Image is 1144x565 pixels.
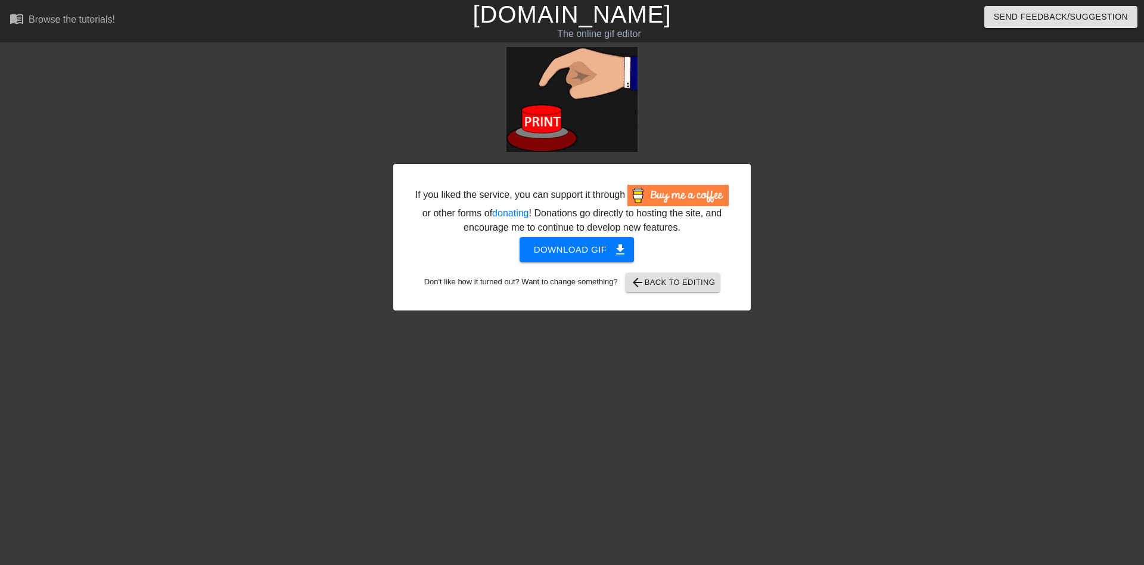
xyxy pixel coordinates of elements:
span: Back to Editing [630,275,716,290]
span: get_app [613,243,627,257]
img: Buy Me A Coffee [627,185,729,206]
div: The online gif editor [387,27,811,41]
a: Browse the tutorials! [10,11,115,30]
div: Don't like how it turned out? Want to change something? [412,273,732,292]
button: Download gif [520,237,635,262]
a: Download gif [510,244,635,254]
span: menu_book [10,11,24,26]
button: Send Feedback/Suggestion [984,6,1137,28]
div: If you liked the service, you can support it through or other forms of ! Donations go directly to... [414,185,730,235]
div: Browse the tutorials! [29,14,115,24]
span: arrow_back [630,275,645,290]
span: Send Feedback/Suggestion [994,10,1128,24]
img: Mb81VOnQ.gif [506,47,638,152]
a: [DOMAIN_NAME] [472,1,671,27]
a: donating [492,208,529,218]
button: Back to Editing [626,273,720,292]
span: Download gif [534,242,620,257]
